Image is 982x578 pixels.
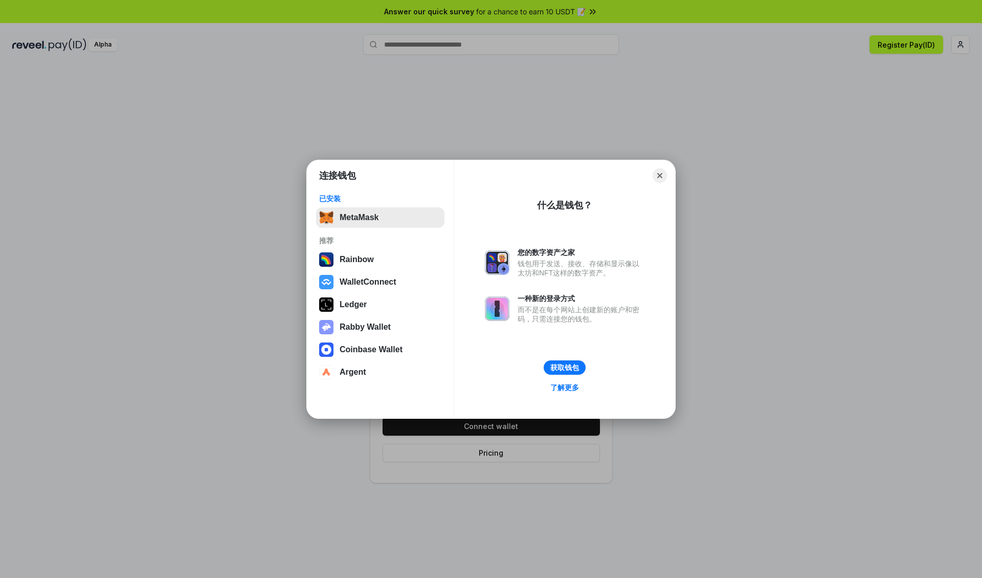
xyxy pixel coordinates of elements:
[340,345,403,354] div: Coinbase Wallet
[518,305,644,324] div: 而不是在每个网站上创建新的账户和密码，只需连接您的钱包。
[544,381,585,394] a: 了解更多
[319,275,333,289] img: svg+xml,%3Csvg%20width%3D%2228%22%20height%3D%2228%22%20viewBox%3D%220%200%2028%2028%22%20fill%3D...
[319,342,333,357] img: svg+xml,%3Csvg%20width%3D%2228%22%20height%3D%2228%22%20viewBox%3D%220%200%2028%2028%22%20fill%3D...
[319,297,333,312] img: svg+xml,%3Csvg%20xmlns%3D%22http%3A%2F%2Fwww.w3.org%2F2000%2Fsvg%22%20width%3D%2228%22%20height%3...
[316,362,444,382] button: Argent
[340,300,367,309] div: Ledger
[340,323,391,332] div: Rabby Wallet
[537,199,592,211] div: 什么是钱包？
[518,248,644,257] div: 您的数字资产之家
[319,365,333,379] img: svg+xml,%3Csvg%20width%3D%2228%22%20height%3D%2228%22%20viewBox%3D%220%200%2028%2028%22%20fill%3D...
[518,294,644,303] div: 一种新的登录方式
[319,252,333,267] img: svg+xml,%3Csvg%20width%3D%22120%22%20height%3D%22120%22%20viewBox%3D%220%200%20120%20120%22%20fil...
[518,259,644,277] div: 钱包用于发送、接收、存储和显示像以太坊和NFT这样的数字资产。
[319,320,333,334] img: svg+xml,%3Csvg%20xmlns%3D%22http%3A%2F%2Fwww.w3.org%2F2000%2Fsvg%22%20fill%3D%22none%22%20viewBox...
[319,210,333,225] img: svg+xml,%3Csvg%20fill%3D%22none%22%20height%3D%2233%22%20viewBox%3D%220%200%2035%2033%22%20width%...
[340,368,366,377] div: Argent
[316,272,444,292] button: WalletConnect
[340,255,374,264] div: Rainbow
[340,213,378,222] div: MetaMask
[316,207,444,228] button: MetaMask
[316,317,444,337] button: Rabby Wallet
[340,277,396,287] div: WalletConnect
[550,383,579,392] div: 了解更多
[316,339,444,360] button: Coinbase Wallet
[485,296,509,321] img: svg+xml,%3Csvg%20xmlns%3D%22http%3A%2F%2Fwww.w3.org%2F2000%2Fsvg%22%20fill%3D%22none%22%20viewBox...
[550,363,579,372] div: 获取钱包
[319,236,441,245] div: 推荐
[319,194,441,203] div: 已安装
[485,250,509,275] img: svg+xml,%3Csvg%20xmlns%3D%22http%3A%2F%2Fwww.w3.org%2F2000%2Fsvg%22%20fill%3D%22none%22%20viewBox...
[319,169,356,182] h1: 连接钱包
[544,360,586,375] button: 获取钱包
[653,168,667,183] button: Close
[316,249,444,270] button: Rainbow
[316,294,444,315] button: Ledger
